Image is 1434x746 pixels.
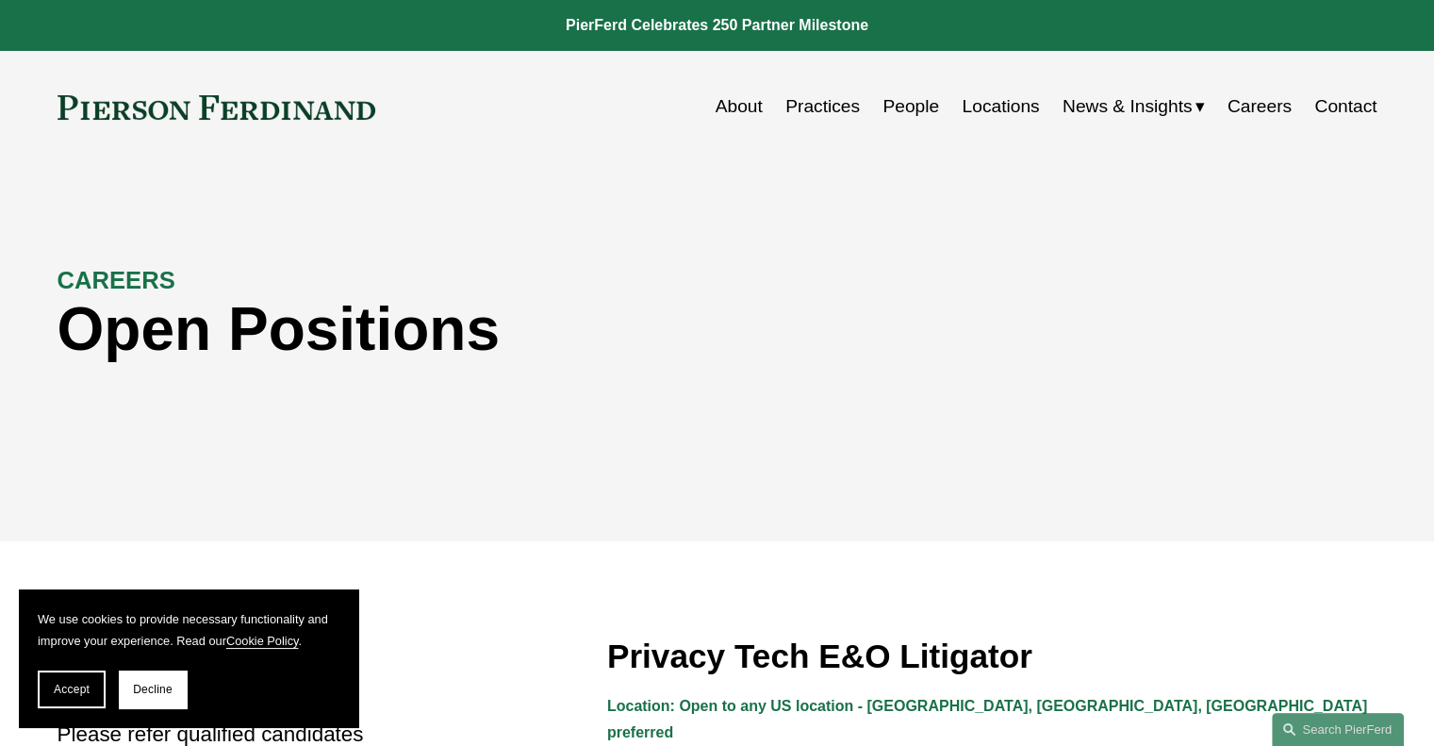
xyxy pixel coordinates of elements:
a: About [716,89,763,124]
a: Search this site [1272,713,1404,746]
span: Accept [54,683,90,696]
a: Locations [962,89,1039,124]
button: Accept [38,671,106,708]
span: News & Insights [1063,91,1193,124]
a: Practices [785,89,860,124]
h1: Open Positions [58,295,1047,364]
a: People [882,89,939,124]
a: Contact [1314,89,1376,124]
button: Decline [119,671,187,708]
strong: CAREERS [58,267,175,293]
a: Careers [1228,89,1292,124]
h3: Privacy Tech E&O Litigator [607,636,1377,677]
span: Decline [133,683,173,696]
a: folder dropdown [1063,89,1205,124]
p: We use cookies to provide necessary functionality and improve your experience. Read our . [38,608,339,652]
strong: Location: Open to any US location - [GEOGRAPHIC_DATA], [GEOGRAPHIC_DATA], [GEOGRAPHIC_DATA] prefe... [607,698,1372,741]
a: Cookie Policy [226,634,299,648]
section: Cookie banner [19,589,358,727]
